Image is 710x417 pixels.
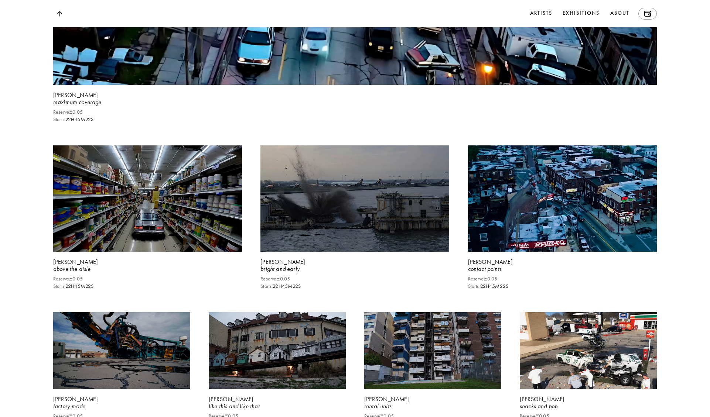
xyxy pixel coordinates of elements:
b: [PERSON_NAME] [364,396,409,403]
b: [PERSON_NAME] [260,258,305,265]
div: rental units [364,402,501,410]
p: Reserve Ξ 0.05 [468,276,498,282]
div: factory mode [53,402,190,410]
div: above the aisle [53,265,242,273]
div: maximum coverage [53,98,657,106]
b: [PERSON_NAME] [468,258,513,265]
b: [PERSON_NAME] [53,396,98,403]
span: S [298,282,301,290]
span: 22 [65,282,71,290]
span: H [486,282,489,290]
a: Artists [529,8,554,20]
span: M [81,116,85,124]
b: [PERSON_NAME] [209,396,253,403]
span: 45 [282,282,288,290]
img: Wallet icon [644,11,651,17]
span: 22 [500,282,505,290]
span: 22 [273,282,278,290]
a: Exhibitions [561,8,601,20]
p: Starts [53,283,93,289]
span: 45 [489,282,495,290]
span: S [91,116,93,124]
p: Reserve Ξ 0.05 [260,276,290,282]
img: Top [57,11,62,17]
p: Reserve Ξ 0.05 [53,276,83,282]
b: [PERSON_NAME] [520,396,564,403]
span: H [71,116,74,124]
a: [PERSON_NAME]above the aisleReserveΞ0.05Starts 22H45M22S [53,145,242,312]
span: M [495,282,500,290]
span: H [71,282,74,290]
span: S [91,282,93,290]
b: [PERSON_NAME] [53,92,98,99]
span: S [506,282,508,290]
p: Starts [260,283,301,289]
span: 45 [74,282,80,290]
div: snacks and pop [520,402,657,410]
span: M [288,282,293,290]
a: [PERSON_NAME]contact pointsReserveΞ0.05Starts 22H45M22S [468,145,657,312]
a: [PERSON_NAME]bright and earlyReserveΞ0.05Starts 22H45M22S [260,145,449,312]
p: Starts [53,117,93,123]
div: bright and early [260,265,449,273]
span: 22 [293,282,298,290]
p: Reserve Ξ 0.05 [53,109,83,115]
a: About [609,8,631,20]
span: 45 [74,116,80,124]
p: Starts [468,283,508,289]
span: 22 [85,282,91,290]
span: M [81,282,85,290]
span: 22 [480,282,486,290]
div: contact points [468,265,657,273]
span: 22 [85,116,91,124]
div: like this and like that [209,402,346,410]
span: 22 [65,116,71,124]
b: [PERSON_NAME] [53,258,98,265]
span: H [279,282,282,290]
